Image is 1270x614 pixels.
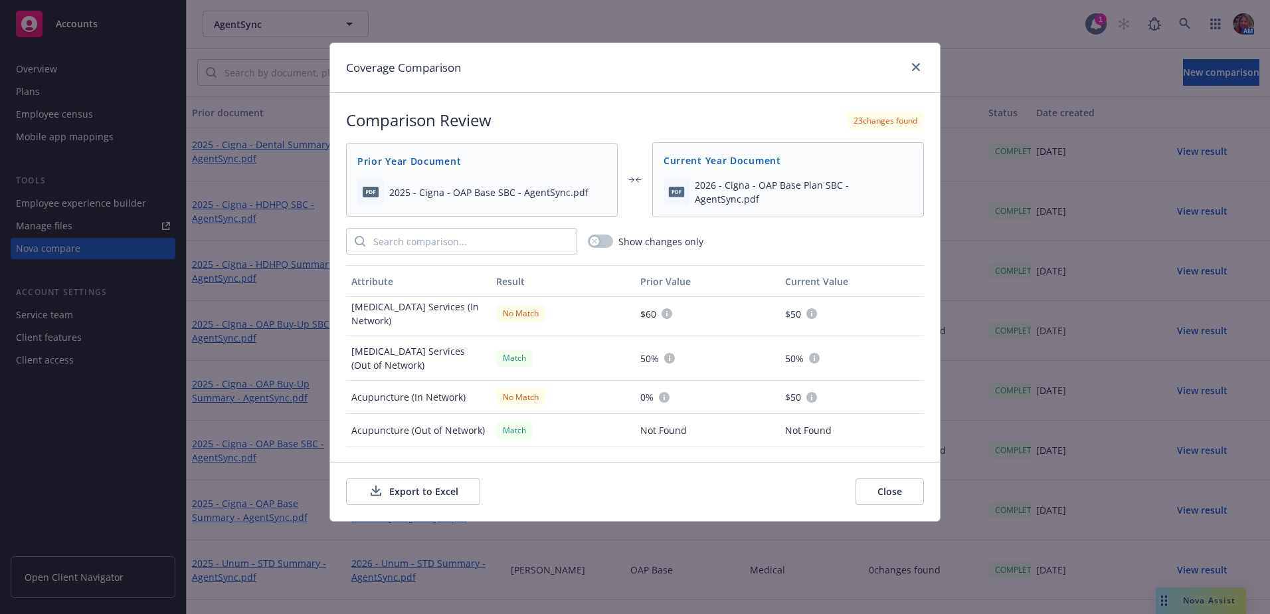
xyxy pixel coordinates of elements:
div: Acupuncture (In Network) [346,381,491,414]
div: Acupuncture (Out of Network) [346,414,491,447]
span: Show changes only [618,235,703,249]
span: 50% [640,352,659,365]
span: $60 [640,307,656,321]
div: No Match [496,305,545,322]
div: [MEDICAL_DATA] Services (Out of Network) [346,336,491,381]
span: 2025 - Cigna - OAP Base SBC - AgentSync.pdf [389,185,589,199]
div: Match [496,350,533,366]
span: Current Year Document [664,153,913,167]
div: Result [496,274,630,288]
a: close [908,59,924,75]
svg: Search [355,236,365,247]
span: Not Found [785,423,832,437]
span: 2026 - Cigna - OAP Base Plan SBC - AgentSync.pdf [695,178,913,206]
span: Not Found [640,423,687,437]
div: Prior Value [640,274,774,288]
div: Match [496,422,533,439]
button: Export to Excel [346,478,480,505]
span: 50% [785,352,804,365]
span: $50 [785,390,801,404]
span: 0% [640,390,654,404]
button: Current Value [780,265,925,297]
span: $50 [785,307,801,321]
div: No Match [496,389,545,405]
button: Close [856,478,924,505]
div: 23 changes found [847,112,924,129]
div: Current Value [785,274,919,288]
button: Prior Value [635,265,780,297]
button: Result [491,265,636,297]
div: Attribute [351,274,486,288]
h2: Comparison Review [346,109,492,132]
div: [MEDICAL_DATA] Services (In Network) [346,292,491,336]
span: Prior Year Document [357,154,606,168]
button: Attribute [346,265,491,297]
h1: Coverage Comparison [346,59,461,76]
input: Search comparison... [365,229,577,254]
